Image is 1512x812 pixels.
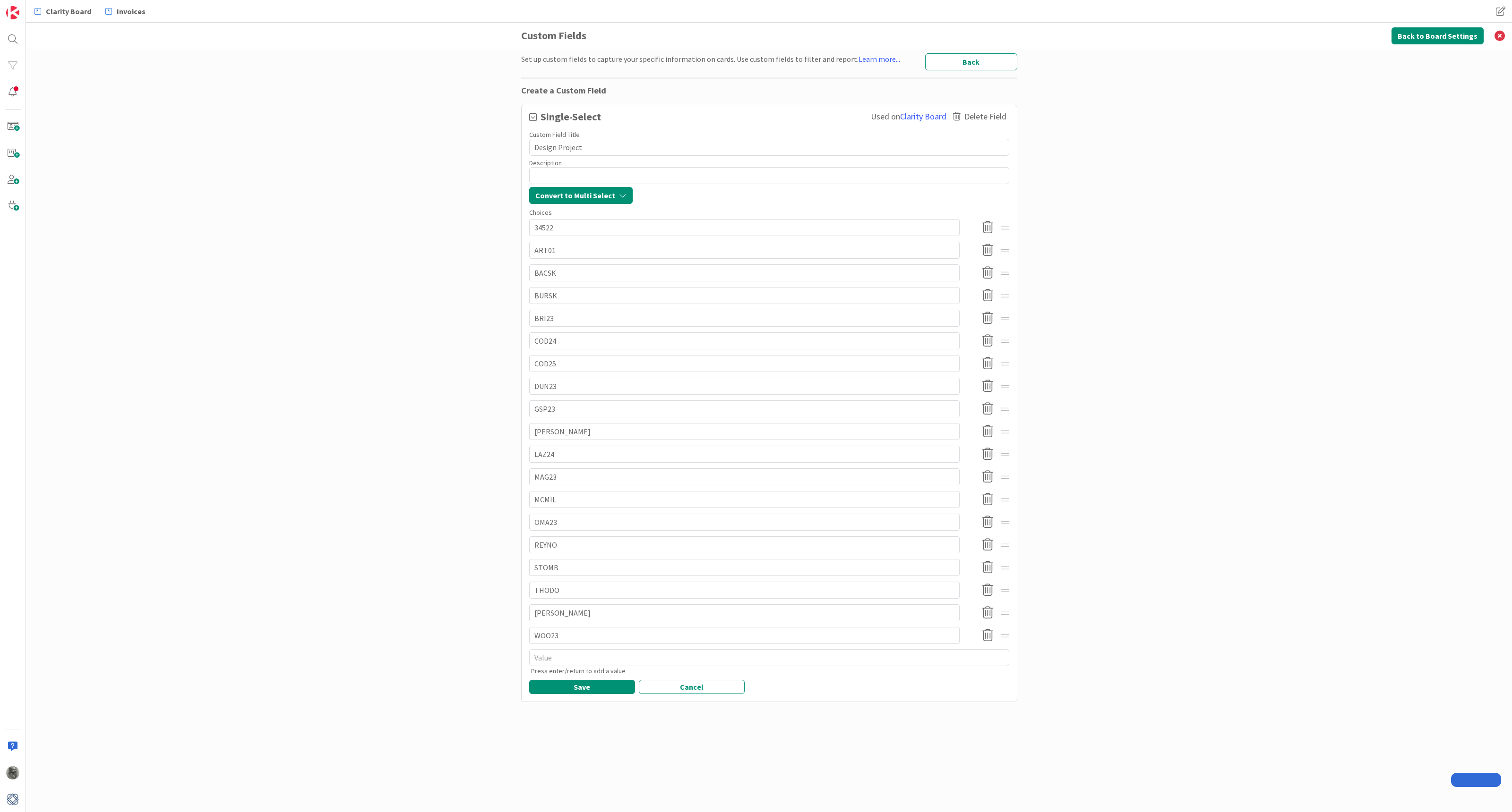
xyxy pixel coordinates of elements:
[529,242,960,259] input: Value
[900,111,946,122] a: Clarity Board
[529,208,548,218] div: Choices
[6,766,19,779] img: PA
[531,666,1009,676] p: Press enter/return to add a value
[529,378,960,395] input: Value
[529,559,960,576] input: Value
[100,3,151,20] a: Invoices
[46,6,91,17] span: Clarity Board
[529,514,960,531] input: Value
[529,264,960,281] input: Value
[529,446,960,463] input: Value
[639,680,745,694] button: Cancel
[1392,27,1484,44] button: Back to Board Settings
[529,219,960,236] input: Value
[529,287,960,304] input: Value
[529,604,960,621] input: Value
[529,680,635,694] button: Save
[521,86,1017,95] h2: Create a Custom Field
[529,139,1009,156] textarea: Design Project
[541,109,867,125] span: Single-Select
[529,332,960,349] input: Value
[529,130,580,139] label: Custom Field Title
[529,310,960,327] input: Value
[529,355,960,372] input: Value
[529,423,960,440] input: Value
[859,54,900,64] a: Learn more...
[6,6,19,19] img: Visit kanbanzone.com
[529,582,960,599] input: Value
[6,793,19,806] img: avatar
[529,536,960,553] input: Value
[535,190,615,201] span: Convert to Multi Select
[521,23,1017,49] h3: Custom Fields
[529,187,633,204] button: Convert to Multi Select
[29,3,97,20] a: Clarity Board
[925,53,1017,70] button: Back
[529,468,960,485] input: Value
[521,53,900,70] div: Set up custom fields to capture your specific information on cards. Use custom fields to filter a...
[867,109,950,125] div: Used on
[117,6,146,17] span: Invoices
[950,109,1009,125] div: Delete Field
[529,400,960,417] input: Value
[529,491,960,508] input: Value
[529,627,960,644] input: Value
[529,159,562,167] label: Description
